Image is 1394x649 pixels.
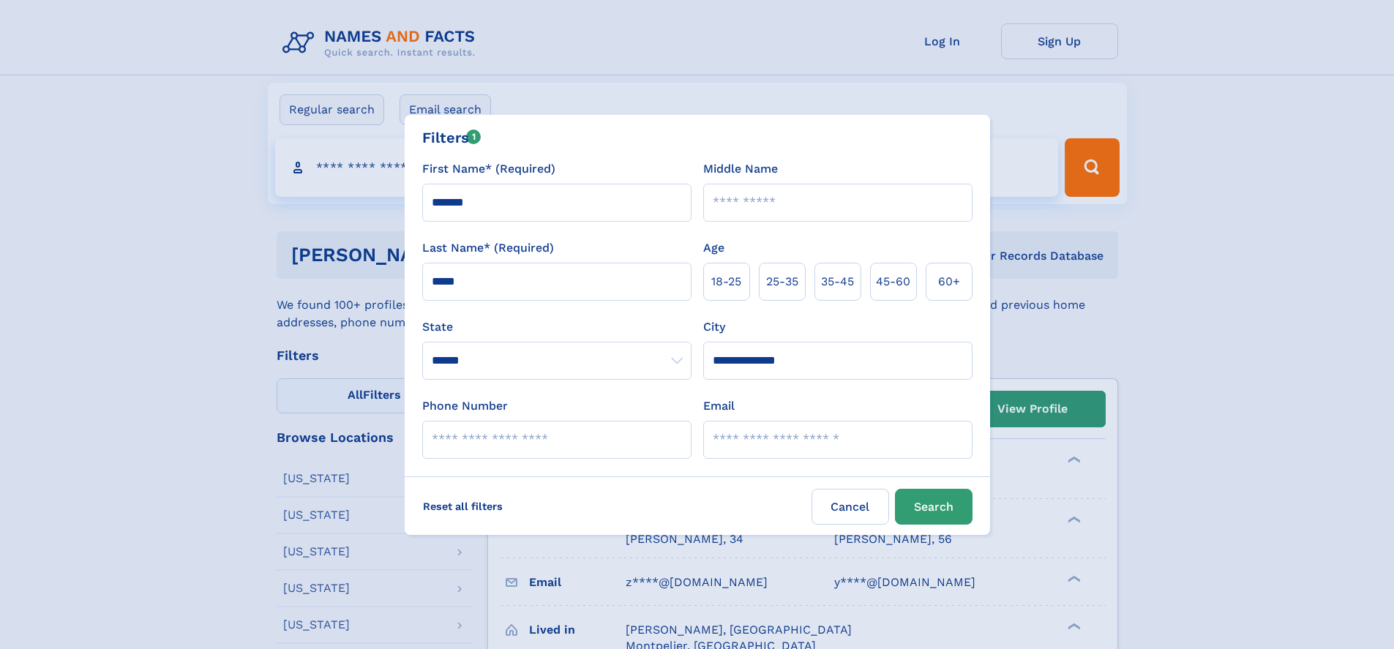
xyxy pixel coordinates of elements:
label: Middle Name [703,160,778,178]
label: State [422,318,692,336]
label: Age [703,239,724,257]
span: 35‑45 [821,273,854,290]
label: Last Name* (Required) [422,239,554,257]
div: Filters [422,127,481,149]
label: First Name* (Required) [422,160,555,178]
span: 18‑25 [711,273,741,290]
label: Reset all filters [413,489,512,524]
label: Cancel [812,489,889,525]
span: 45‑60 [876,273,910,290]
span: 25‑35 [766,273,798,290]
label: Email [703,397,735,415]
span: 60+ [938,273,960,290]
label: City [703,318,725,336]
button: Search [895,489,973,525]
label: Phone Number [422,397,508,415]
